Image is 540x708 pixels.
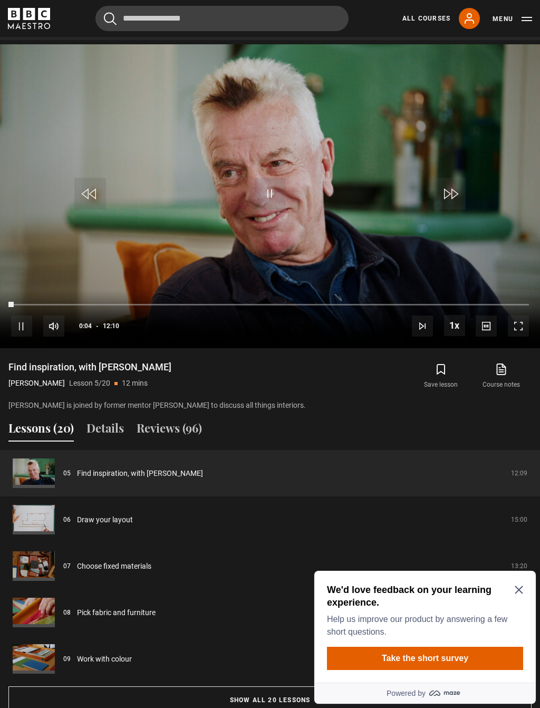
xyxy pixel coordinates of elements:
[95,6,349,31] input: Search
[444,315,465,336] button: Playback Rate
[402,14,450,23] a: All Courses
[493,14,532,24] button: Toggle navigation
[11,304,529,306] div: Progress Bar
[4,116,226,137] a: Powered by maze
[476,315,497,337] button: Captions
[77,561,151,572] a: Choose fixed materials
[17,80,213,103] button: Take the short survey
[8,419,74,442] button: Lessons (20)
[96,322,99,330] span: -
[104,12,117,25] button: Submit the search query
[412,315,433,337] button: Next Lesson
[508,315,529,337] button: Fullscreen
[137,419,202,442] button: Reviews (96)
[77,654,132,665] a: Work with colour
[77,468,203,479] a: Find inspiration, with [PERSON_NAME]
[103,317,119,336] span: 12:10
[4,4,226,137] div: Optional study invitation
[122,378,148,389] p: 12 mins
[17,46,209,72] p: Help us improve our product by answering a few short questions.
[17,17,209,42] h2: We'd love feedback on your learning experience.
[8,378,65,389] p: [PERSON_NAME]
[471,361,532,391] a: Course notes
[205,19,213,27] button: Close Maze Prompt
[77,607,156,618] a: Pick fabric and furniture
[411,361,471,391] button: Save lesson
[43,315,64,337] button: Mute
[86,419,124,442] button: Details
[8,361,171,374] h1: Find inspiration, with [PERSON_NAME]
[69,378,110,389] p: Lesson 5/20
[77,514,133,525] a: Draw your layout
[8,400,532,411] p: [PERSON_NAME] is joined by former mentor [PERSON_NAME] to discuss all things interiors.
[11,315,32,337] button: Pause
[79,317,92,336] span: 0:04
[8,8,50,29] svg: BBC Maestro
